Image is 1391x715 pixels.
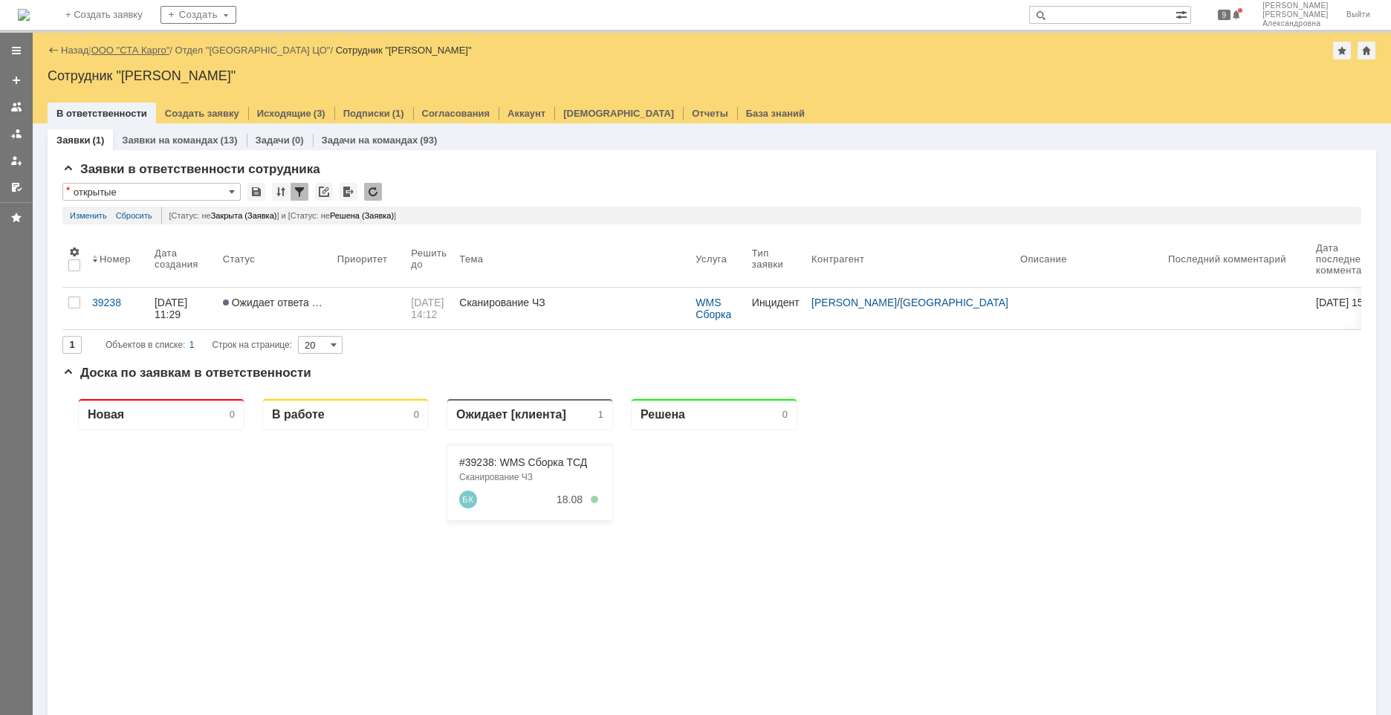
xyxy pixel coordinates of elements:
a: Заявки на командах [122,135,218,146]
a: Изменить [70,207,107,224]
div: Ожидает [клиента] [394,21,504,35]
div: 39238 [92,297,143,308]
th: Услуга [690,230,746,288]
div: / [91,45,175,56]
a: Создать заявку [165,108,239,119]
div: [DATE] 15:33 [1316,297,1378,308]
a: Бубкин Кирилл [397,104,415,122]
a: Задачи [256,135,290,146]
a: Отчеты [692,108,728,119]
span: Закрыта (Заявка) [211,211,277,220]
div: (1) [92,135,104,146]
a: В ответственности [56,108,147,119]
div: (1) [392,108,404,119]
a: Сканирование ЧЗ [453,288,690,329]
div: [Статус: не ] и [Статус: не ] [161,207,1354,224]
a: Мои согласования [4,175,28,199]
a: Согласования [422,108,490,119]
span: Расширенный поиск [1176,7,1190,21]
div: Сохранить вид [247,183,265,201]
span: 9 [1218,10,1231,20]
div: 1 [536,22,541,33]
a: Сбросить [116,207,152,224]
div: 1 [189,336,195,354]
div: / [175,45,336,56]
div: Инцидент [752,297,800,308]
div: Обновлять список [364,183,382,201]
div: (93) [420,135,437,146]
a: Инцидент [746,288,805,329]
div: Создать [160,6,236,24]
div: | [88,44,91,55]
span: Настройки [68,246,80,258]
a: #39238: WMS Сборка ТСД [397,70,525,82]
div: Добавить в избранное [1333,42,1351,59]
img: logo [18,9,30,21]
div: Сканирование ЧЗ [397,85,538,96]
div: Тип заявки [752,247,788,270]
div: Номер [100,253,131,265]
a: WMS Сборка ТСД [695,297,734,332]
span: [PERSON_NAME] [1262,1,1329,10]
div: #39238: WMS Сборка ТСД [397,70,538,82]
th: Приоритет [331,230,406,288]
div: Скопировать ссылку на список [315,183,333,201]
div: В работе [210,21,262,35]
a: Назад [61,45,88,56]
a: 39238 [86,288,149,329]
div: (0) [292,135,304,146]
a: [DEMOGRAPHIC_DATA] [563,108,674,119]
span: [PERSON_NAME] [1262,10,1329,19]
div: Сканирование ЧЗ [459,297,684,308]
a: Ожидает ответа контрагента [217,288,331,329]
span: Александровна [1262,19,1329,28]
div: Сотрудник "[PERSON_NAME]" [336,45,472,56]
a: [DATE] 14:12 [405,288,453,329]
th: Тип заявки [746,230,805,288]
th: Номер [86,230,149,288]
a: База знаний [746,108,805,119]
div: 5. Менее 100% [528,109,536,117]
div: Решить до [411,247,447,270]
a: [GEOGRAPHIC_DATA] [900,297,1008,308]
th: Дата создания [149,230,217,288]
span: Ожидает ответа контрагента [223,297,370,308]
div: Сделать домашней страницей [1358,42,1375,59]
div: Сортировка... [272,183,290,201]
a: Заявки на командах [4,95,28,119]
a: Заявки [56,135,90,146]
div: Тема [459,253,484,265]
th: Тема [453,230,690,288]
div: Дата последнего комментария [1316,242,1381,276]
a: ООО "СТА Карго" [91,45,170,56]
th: Контрагент [805,230,1014,288]
i: Строк на странице: [106,336,292,354]
a: [DATE] 11:29 [149,288,217,329]
span: Доска по заявкам в ответственности [62,366,311,380]
div: Решена [578,21,623,35]
div: Экспорт списка [340,183,357,201]
div: Описание [1020,253,1067,265]
a: Задачи на командах [322,135,418,146]
a: [PERSON_NAME] [811,297,897,308]
div: (3) [314,108,325,119]
div: / [811,297,1008,308]
span: Объектов в списке: [106,340,185,350]
div: Последний комментарий [1168,253,1286,265]
span: Заявки в ответственности сотрудника [62,162,320,176]
div: Услуга [695,253,727,265]
a: Подписки [343,108,390,119]
div: Контрагент [811,253,864,265]
a: Аккаунт [508,108,545,119]
div: Приоритет [337,253,388,265]
div: [DATE] 11:29 [155,297,190,320]
a: Исходящие [257,108,311,119]
div: Фильтрация... [291,183,308,201]
div: (13) [220,135,237,146]
div: 0 [720,22,725,33]
div: 0 [167,22,172,33]
div: 0 [351,22,357,33]
a: Перейти на домашнюю страницу [18,9,30,21]
div: Настройки списка отличаются от сохраненных в виде [66,185,70,195]
div: Сотрудник "[PERSON_NAME]" [48,68,1376,83]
